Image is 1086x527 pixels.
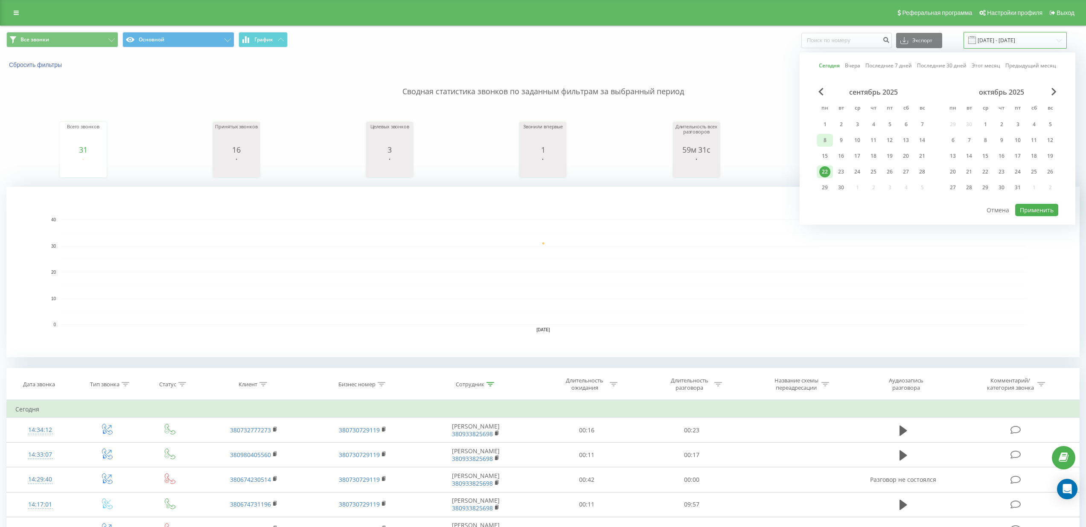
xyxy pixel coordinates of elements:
div: Сотрудник [456,381,484,388]
div: 7 [917,119,928,130]
div: 18 [868,151,879,162]
div: пт 12 сент. 2025 г. [882,134,898,147]
div: Бизнес номер [338,381,376,388]
div: 14:33:07 [15,446,65,463]
div: вс 12 окт. 2025 г. [1042,134,1058,147]
div: 5 [1045,119,1056,130]
div: сентябрь 2025 [817,88,930,96]
span: График [254,37,273,43]
div: 27 [947,182,958,193]
div: вт 16 сент. 2025 г. [833,150,849,162]
div: Клиент [239,381,257,388]
a: 380933825698 [452,479,493,487]
div: вт 7 окт. 2025 г. [961,134,977,147]
div: 1 [980,119,991,130]
div: Всего звонков [62,124,105,145]
div: 1 [819,119,830,130]
div: вт 23 сент. 2025 г. [833,165,849,178]
div: ср 24 сент. 2025 г. [849,165,865,178]
a: 380730729119 [339,475,380,484]
a: Предыдущий месяц [1005,61,1056,69]
a: 380933825698 [452,430,493,438]
svg: A chart. [215,154,258,180]
div: 26 [884,166,895,177]
div: вт 9 сент. 2025 г. [833,134,849,147]
div: чт 9 окт. 2025 г. [993,134,1010,147]
div: 29 [980,182,991,193]
div: пт 3 окт. 2025 г. [1010,118,1026,131]
div: Длительность разговора [667,377,712,391]
svg: A chart. [368,154,411,180]
span: Разговор не состоялся [870,475,936,484]
abbr: пятница [883,102,896,115]
div: 22 [980,166,991,177]
div: пн 13 окт. 2025 г. [945,150,961,162]
div: Тип звонка [90,381,119,388]
div: пн 15 сент. 2025 г. [817,150,833,162]
div: 16 [996,151,1007,162]
td: 00:11 [535,443,639,467]
td: 09:57 [639,492,744,517]
div: сб 6 сент. 2025 г. [898,118,914,131]
div: 11 [1028,135,1039,146]
div: пт 26 сент. 2025 г. [882,165,898,178]
div: чт 23 окт. 2025 г. [993,165,1010,178]
td: [PERSON_NAME] [417,418,535,443]
div: вт 30 сент. 2025 г. [833,181,849,194]
div: Длительность всех разговоров [675,124,718,145]
a: 380730729119 [339,426,380,434]
div: 8 [980,135,991,146]
div: 28 [917,166,928,177]
div: 20 [900,151,911,162]
div: 2 [996,119,1007,130]
div: 16 [215,145,258,154]
div: ср 15 окт. 2025 г. [977,150,993,162]
div: 17 [1012,151,1023,162]
div: 27 [900,166,911,177]
span: Выход [1057,9,1074,16]
div: 17 [852,151,863,162]
div: ср 3 сент. 2025 г. [849,118,865,131]
div: 31 [62,145,105,154]
text: 40 [51,217,56,222]
span: Next Month [1051,88,1057,96]
svg: A chart. [62,154,105,180]
div: 9 [836,135,847,146]
div: 11 [868,135,879,146]
svg: A chart. [521,154,564,180]
div: 21 [917,151,928,162]
div: 23 [836,166,847,177]
div: вт 28 окт. 2025 г. [961,181,977,194]
a: Этот месяц [972,61,1000,69]
abbr: четверг [867,102,880,115]
a: 380980405560 [230,451,271,459]
abbr: вторник [963,102,975,115]
div: 8 [819,135,830,146]
div: чт 30 окт. 2025 г. [993,181,1010,194]
abbr: пятница [1011,102,1024,115]
div: сб 4 окт. 2025 г. [1026,118,1042,131]
div: Звонили впервые [521,124,564,145]
td: 00:17 [639,443,744,467]
div: 15 [819,151,830,162]
div: 14:29:40 [15,471,65,488]
div: 24 [852,166,863,177]
div: 7 [964,135,975,146]
div: пт 10 окт. 2025 г. [1010,134,1026,147]
p: Сводная статистика звонков по заданным фильтрам за выбранный период [6,69,1080,97]
text: [DATE] [536,327,550,332]
div: ср 29 окт. 2025 г. [977,181,993,194]
div: вт 2 сент. 2025 г. [833,118,849,131]
div: 3 [852,119,863,130]
div: пн 27 окт. 2025 г. [945,181,961,194]
abbr: среда [851,102,864,115]
div: Комментарий/категория звонка [985,377,1035,391]
div: 20 [947,166,958,177]
div: 3 [368,145,411,154]
div: 6 [900,119,911,130]
div: Аудиозапись разговора [878,377,934,391]
a: 380732777273 [230,426,271,434]
div: вс 14 сент. 2025 г. [914,134,930,147]
div: Принятых звонков [215,124,258,145]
